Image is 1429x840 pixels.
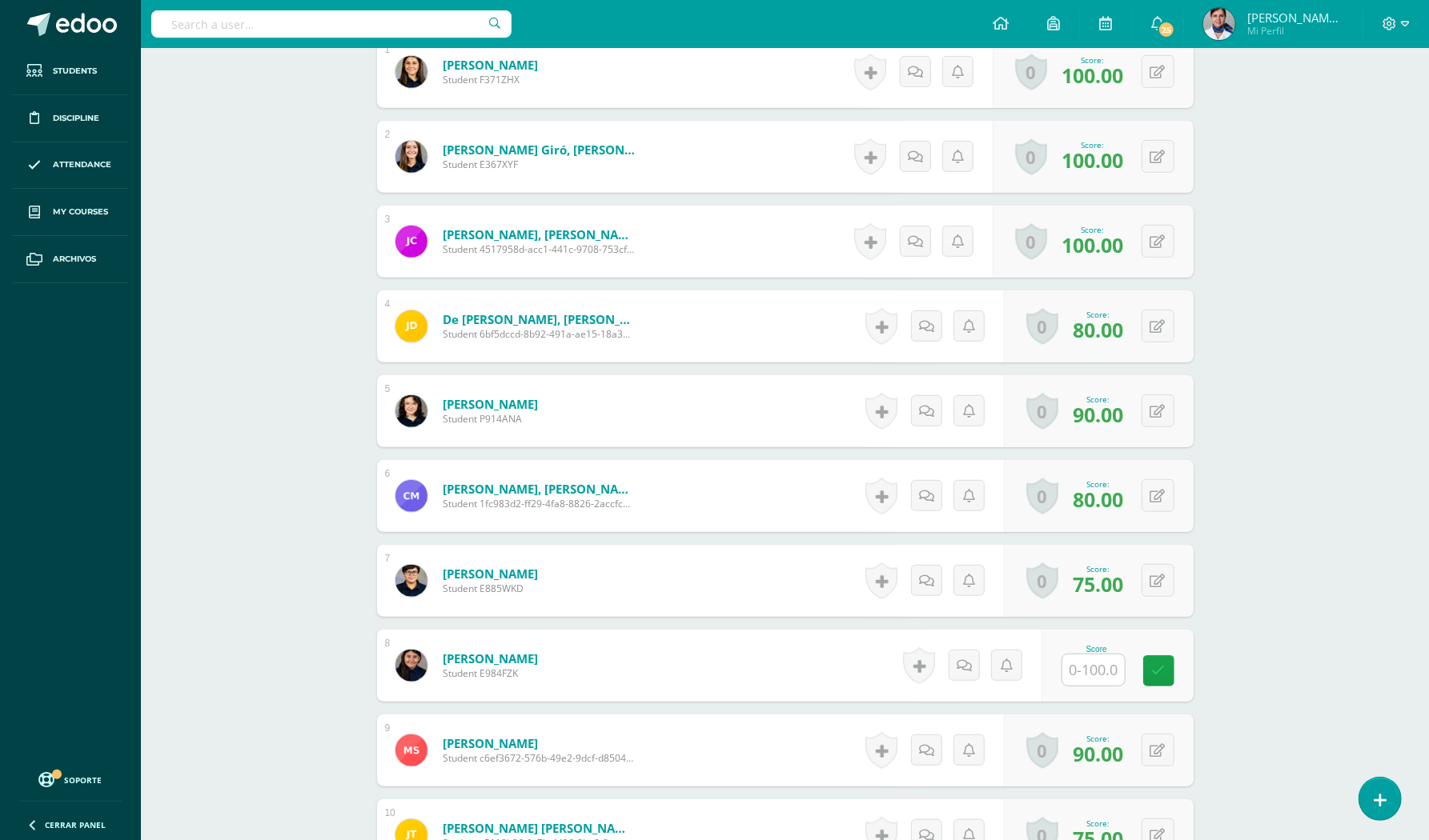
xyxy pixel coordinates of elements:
[443,73,538,86] span: Student F371ZHX
[443,142,635,158] a: [PERSON_NAME] Giró, [PERSON_NAME]
[395,565,427,597] img: 1745e54cba65690732b314874f61c8f9.png
[1074,401,1124,428] span: 90.00
[13,236,128,283] a: Archivos
[1015,54,1047,90] a: 0
[1062,645,1132,654] div: Score
[19,768,122,790] a: Soporte
[1203,8,1235,40] img: 1792bf0c86e4e08ac94418cc7cb908c7.png
[395,226,427,258] img: f59464e2bd9b7043933e2d182fa29dd8.png
[1074,818,1124,829] div: Score:
[443,497,635,510] span: Student 1fc983d2-ff29-4fa8-8826-2accfcd5a804
[395,650,427,682] img: 113965e095aac2a0d34626815a79956e.png
[443,650,538,666] a: [PERSON_NAME]
[53,253,96,266] span: Archivos
[1062,231,1124,258] span: 100.00
[1062,54,1124,66] div: Score:
[151,10,512,38] input: Search a user…
[1026,562,1058,599] a: 0
[1026,478,1058,514] a: 0
[395,734,427,766] img: 786719fc732abf8854cc726951a52da6.png
[13,142,128,190] a: Attendance
[13,48,128,95] a: Students
[1062,139,1124,150] div: Score:
[1026,393,1058,430] a: 0
[395,56,427,88] img: ac392e2f78d15b570663f35dc406ffd2.png
[443,242,635,256] span: Student 4517958d-acc1-441c-9708-753cf6de186c
[1074,394,1124,405] div: Score:
[443,481,635,497] a: [PERSON_NAME], [PERSON_NAME]
[1074,316,1124,343] span: 80.00
[1062,62,1124,89] span: 100.00
[443,566,538,582] a: [PERSON_NAME]
[1247,24,1343,38] span: Mi Perfil
[1026,732,1058,769] a: 0
[53,158,111,171] span: Attendance
[395,141,427,173] img: 3da830b346c4e080991c3be884ade3d7.png
[443,666,538,680] span: Student E984FZK
[443,226,635,242] a: [PERSON_NAME], [PERSON_NAME]
[443,396,538,412] a: [PERSON_NAME]
[443,412,538,426] span: Student P914ANA
[13,95,128,142] a: Discipline
[443,582,538,595] span: Student E885WKD
[395,480,427,512] img: 56c534f62c6e5964a9f092f4314a654f.png
[53,112,99,125] span: Discipline
[53,206,108,218] span: My courses
[1158,21,1175,38] span: 25
[13,189,128,236] a: My courses
[1074,563,1124,574] div: Score:
[1247,10,1343,26] span: [PERSON_NAME] [PERSON_NAME]
[443,735,635,751] a: [PERSON_NAME]
[443,751,635,765] span: Student c6ef3672-576b-49e2-9dcf-d8504661f361
[1074,486,1124,513] span: 80.00
[1074,309,1124,320] div: Score:
[1015,223,1047,260] a: 0
[1074,740,1124,767] span: 90.00
[1074,478,1124,490] div: Score:
[1062,654,1125,686] input: 0-100.0
[1074,570,1124,598] span: 75.00
[65,774,102,786] span: Soporte
[45,819,106,830] span: Cerrar panel
[395,310,427,342] img: 8ef42769a85aec532c806605131da5f6.png
[1062,146,1124,174] span: 100.00
[1074,733,1124,744] div: Score:
[1062,224,1124,235] div: Score:
[395,395,427,427] img: cd974135d3fb3c32f4e2f366dd7ad22f.png
[443,158,635,171] span: Student E367XYF
[443,311,635,327] a: de [PERSON_NAME], [PERSON_NAME]
[1026,308,1058,345] a: 0
[443,820,635,836] a: [PERSON_NAME] [PERSON_NAME]
[53,65,97,78] span: Students
[443,327,635,341] span: Student 6bf5dccd-8b92-491a-ae15-18a3566a7e59
[443,57,538,73] a: [PERSON_NAME]
[1015,138,1047,175] a: 0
